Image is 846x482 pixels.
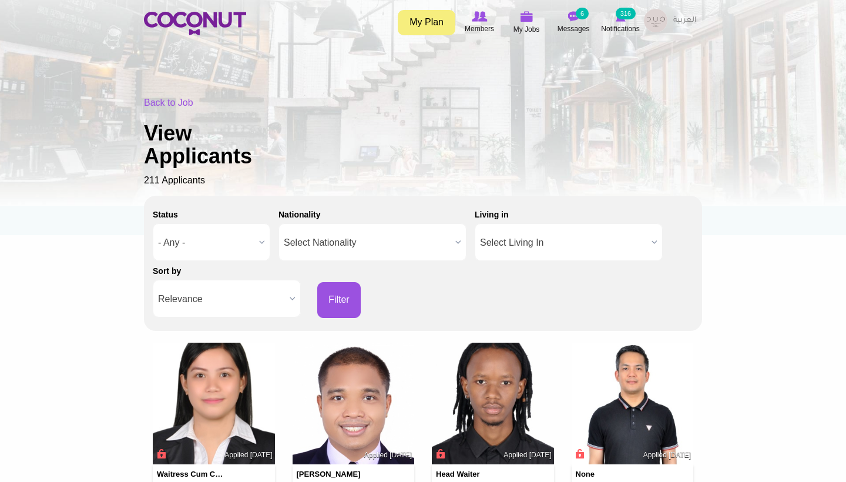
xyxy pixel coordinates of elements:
h4: [PERSON_NAME] [297,470,365,478]
span: - Any - [158,224,254,262]
h4: None [576,470,644,478]
label: Status [153,209,178,220]
span: Connect to Unlock the Profile [155,448,166,460]
small: 6 [576,8,589,19]
img: Notifications [616,11,626,22]
a: Messages Messages 6 [550,9,597,36]
a: Notifications Notifications 316 [597,9,644,36]
label: Living in [475,209,509,220]
small: 316 [616,8,636,19]
button: Filter [317,282,361,318]
a: العربية [667,9,702,32]
span: My Jobs [513,24,540,35]
div: 211 Applicants [144,96,702,188]
img: Home [144,12,246,35]
a: My Plan [398,10,455,35]
label: Nationality [278,209,321,220]
img: Dweezil Vinas's picture [572,343,694,465]
span: Relevance [158,280,285,318]
a: Back to Job [144,98,193,108]
label: Sort by [153,265,181,277]
h4: Head Waiter [436,470,504,478]
span: Select Living In [480,224,647,262]
img: My Jobs [520,11,533,22]
img: Browse Members [472,11,487,22]
img: Thabiso Sibiya's picture [432,343,554,465]
span: Notifications [601,23,639,35]
span: Select Nationality [284,224,451,262]
a: Browse Members Members [456,9,503,36]
a: My Jobs My Jobs [503,9,550,36]
span: Members [465,23,494,35]
span: Connect to Unlock the Profile [574,448,585,460]
img: Marvin Evans Lazatin's picture [293,343,415,465]
img: Messages [568,11,579,22]
h1: View Applicants [144,122,291,168]
span: Connect to Unlock the Profile [434,448,445,460]
h4: Waitress cum cashier [157,470,225,478]
span: Messages [558,23,590,35]
img: Julie Mendoza's picture [153,343,275,465]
